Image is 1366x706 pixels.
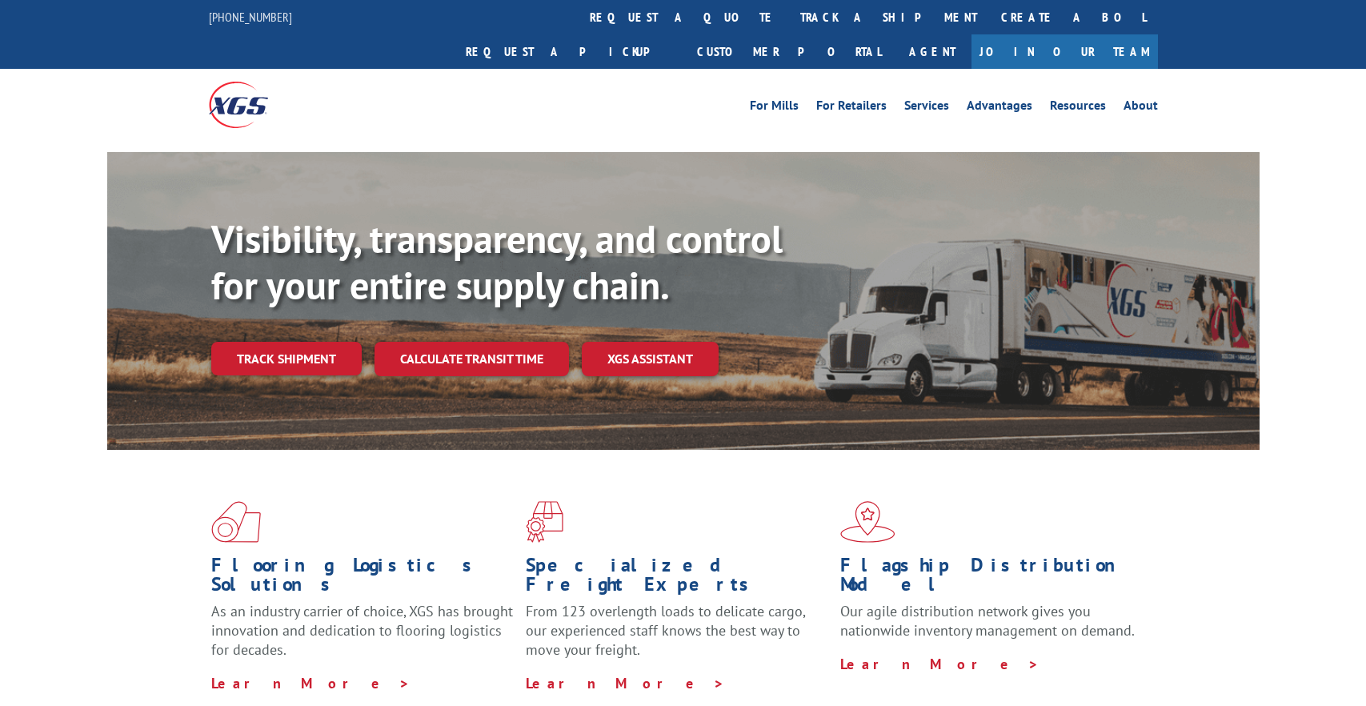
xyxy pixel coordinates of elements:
[816,99,887,117] a: For Retailers
[211,674,411,692] a: Learn More >
[454,34,685,69] a: Request a pickup
[211,556,514,602] h1: Flooring Logistics Solutions
[840,556,1143,602] h1: Flagship Distribution Model
[904,99,949,117] a: Services
[1050,99,1106,117] a: Resources
[971,34,1158,69] a: Join Our Team
[211,501,261,543] img: xgs-icon-total-supply-chain-intelligence-red
[582,342,719,376] a: XGS ASSISTANT
[526,501,563,543] img: xgs-icon-focused-on-flooring-red
[526,602,828,673] p: From 123 overlength loads to delicate cargo, our experienced staff knows the best way to move you...
[967,99,1032,117] a: Advantages
[526,674,725,692] a: Learn More >
[209,9,292,25] a: [PHONE_NUMBER]
[1124,99,1158,117] a: About
[840,602,1135,640] span: Our agile distribution network gives you nationwide inventory management on demand.
[893,34,971,69] a: Agent
[750,99,799,117] a: For Mills
[840,501,895,543] img: xgs-icon-flagship-distribution-model-red
[211,214,783,310] b: Visibility, transparency, and control for your entire supply chain.
[685,34,893,69] a: Customer Portal
[840,655,1040,673] a: Learn More >
[211,602,513,659] span: As an industry carrier of choice, XGS has brought innovation and dedication to flooring logistics...
[526,556,828,602] h1: Specialized Freight Experts
[375,342,569,376] a: Calculate transit time
[211,342,362,375] a: Track shipment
